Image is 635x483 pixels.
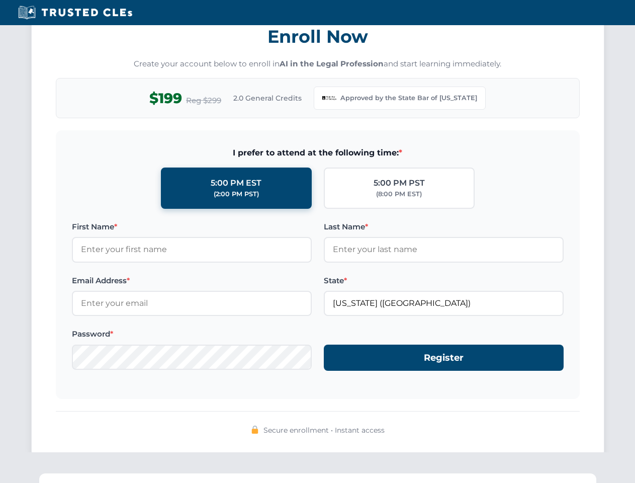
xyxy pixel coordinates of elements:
[324,291,564,316] input: Georgia (GA)
[263,425,385,436] span: Secure enrollment • Instant access
[324,345,564,371] button: Register
[211,177,261,190] div: 5:00 PM EST
[72,275,312,287] label: Email Address
[233,93,302,104] span: 2.0 General Credits
[56,58,580,70] p: Create your account below to enroll in and start learning immediately.
[214,189,259,199] div: (2:00 PM PST)
[56,21,580,52] h3: Enroll Now
[374,177,425,190] div: 5:00 PM PST
[72,291,312,316] input: Enter your email
[324,237,564,262] input: Enter your last name
[149,87,182,110] span: $199
[340,93,477,103] span: Approved by the State Bar of [US_STATE]
[15,5,135,20] img: Trusted CLEs
[72,328,312,340] label: Password
[251,426,259,434] img: 🔒
[280,59,384,68] strong: AI in the Legal Profession
[376,189,422,199] div: (8:00 PM EST)
[72,237,312,262] input: Enter your first name
[324,221,564,233] label: Last Name
[72,221,312,233] label: First Name
[324,275,564,287] label: State
[322,91,336,105] img: Georgia Bar
[72,146,564,159] span: I prefer to attend at the following time:
[186,95,221,107] span: Reg $299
